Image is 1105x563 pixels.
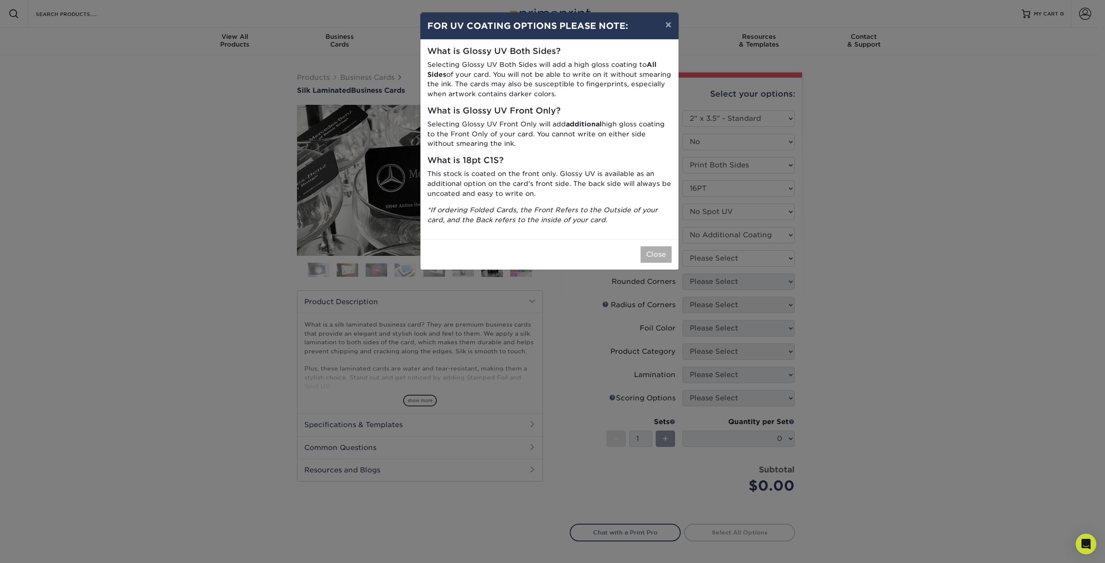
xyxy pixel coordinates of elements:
p: Selecting Glossy UV Both Sides will add a high gloss coating to of your card. You will not be abl... [427,60,672,99]
strong: All Sides [427,60,657,79]
button: × [658,13,678,37]
h4: FOR UV COATING OPTIONS PLEASE NOTE: [427,19,672,32]
h5: What is 18pt C1S? [427,156,672,166]
div: Open Intercom Messenger [1076,534,1096,554]
h5: What is Glossy UV Both Sides? [427,47,672,57]
i: *If ordering Folded Cards, the Front Refers to the Outside of your card, and the Back refers to t... [427,206,658,224]
p: Selecting Glossy UV Front Only will add high gloss coating to the Front Only of your card. You ca... [427,120,672,149]
strong: additional [566,120,602,128]
p: This stock is coated on the front only. Glossy UV is available as an additional option on the car... [427,169,672,198]
button: Close [641,246,672,263]
h5: What is Glossy UV Front Only? [427,106,672,116]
